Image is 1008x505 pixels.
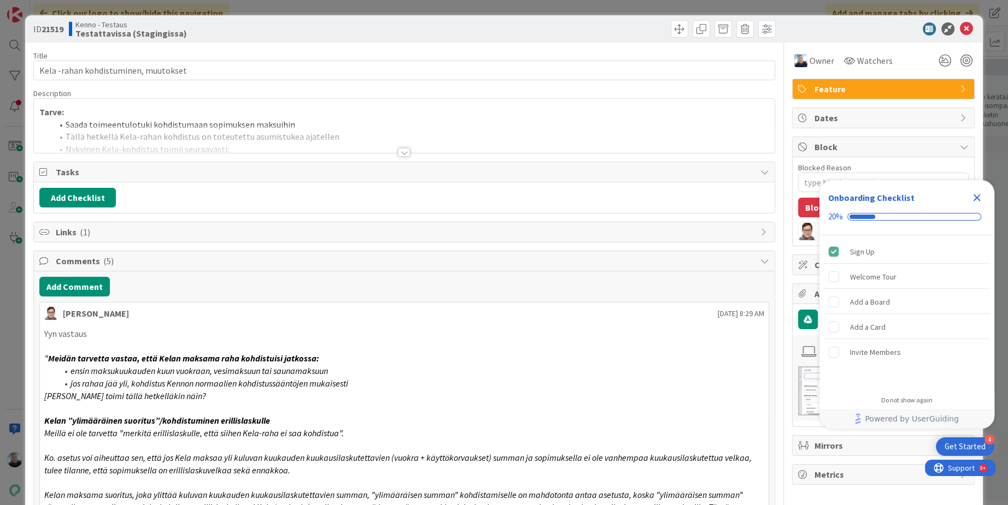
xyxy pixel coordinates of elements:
[798,198,835,217] button: Block
[75,20,187,29] span: Kenno - Testaus
[824,290,990,314] div: Add a Board is incomplete.
[103,256,114,266] span: ( 5 )
[44,353,48,364] em: ”
[44,307,57,320] img: SM
[819,235,994,389] div: Checklist items
[819,409,994,429] div: Footer
[968,189,986,206] div: Close Checklist
[23,2,50,15] span: Support
[814,111,954,124] span: Dates
[828,212,986,222] div: Checklist progress: 20%
[814,287,954,300] span: Attachments
[44,328,764,340] p: Yyn vastaus
[810,54,834,67] span: Owner
[56,165,755,179] span: Tasks
[881,396,933,405] div: Do not show again
[850,245,875,258] div: Sign Up
[33,61,775,80] input: type card name here...
[33,88,71,98] span: Description
[814,468,954,481] span: Metrics
[865,412,959,425] span: Powered by UserGuiding
[850,270,896,283] div: Welcome Tour
[39,106,64,117] strong: Tarve:
[42,23,63,34] b: 21519
[794,54,807,67] img: JJ
[850,295,890,308] div: Add a Board
[44,452,753,476] em: Ko. asetus voi aiheuttaa sen, että jos Kela maksaa yli kuluvan kuukauden kuukausilaskutettavien (...
[39,188,116,207] button: Add Checklist
[819,180,994,429] div: Checklist Container
[80,227,90,237] span: ( 1 )
[33,22,63,35] span: ID
[814,82,954,96] span: Feature
[75,29,187,38] b: Testattavissa (Stagingissa)
[63,307,129,320] div: [PERSON_NAME]
[71,378,348,389] em: jos rahaa jää yli, kohdistus Kennon normaalien kohdistussääntöjen mukaisesti
[39,277,110,296] button: Add Comment
[828,191,915,204] div: Onboarding Checklist
[48,353,319,364] em: Meidän tarvetta vastaa, että Kelan maksama raha kohdistuisi jatkossa:
[44,415,270,426] em: Kelan ”ylimääräinen suoritus”/kohdistuminen erillislaskulle
[936,437,994,456] div: Open Get Started checklist, remaining modules: 4
[56,225,755,239] span: Links
[850,320,886,334] div: Add a Card
[44,427,344,438] em: Meillä ei ole tarvetta ”merkitä erillislaskulle, että siihen Kela-raha ei saa kohdistua”.
[814,258,954,271] span: Custom Fields
[824,315,990,339] div: Add a Card is incomplete.
[945,441,986,452] div: Get Started
[824,240,990,264] div: Sign Up is complete.
[814,140,954,153] span: Block
[857,54,893,67] span: Watchers
[718,308,764,319] span: [DATE] 8:29 AM
[828,212,843,222] div: 20%
[44,390,206,401] em: [PERSON_NAME] toimi tällä hetkelläkin näin?
[814,439,954,452] span: Mirrors
[52,118,769,131] li: Saada toimeentulotuki kohdistumaan sopimuksen maksuihin
[71,365,328,376] em: ensin maksukuukauden kuun vuokraan, vesimaksuun tai saunamaksuun
[56,254,755,268] span: Comments
[984,435,994,444] div: 4
[55,4,61,13] div: 9+
[850,346,901,359] div: Invite Members
[798,163,851,173] label: Blocked Reason
[824,340,990,364] div: Invite Members is incomplete.
[824,265,990,289] div: Welcome Tour is incomplete.
[825,409,989,429] a: Powered by UserGuiding
[798,223,816,240] img: SM
[33,51,48,61] label: Title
